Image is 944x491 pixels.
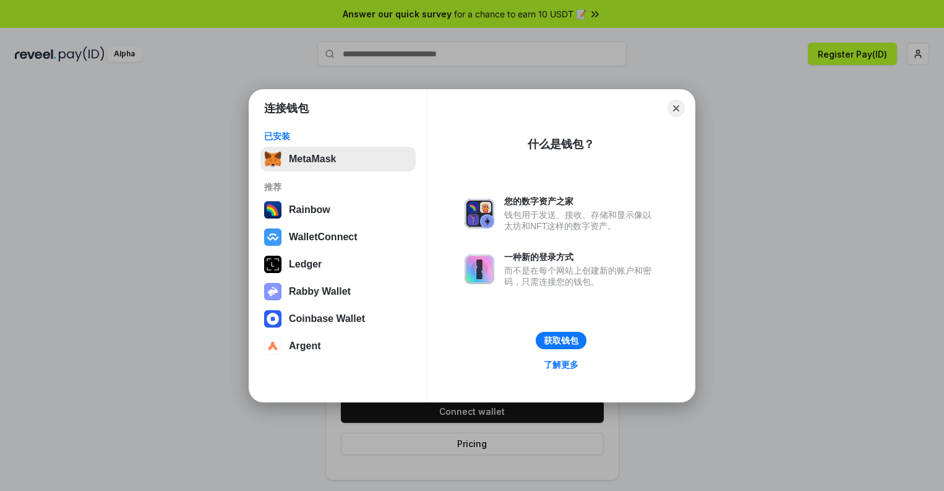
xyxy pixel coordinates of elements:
div: Rainbow [289,204,330,215]
img: svg+xml,%3Csvg%20xmlns%3D%22http%3A%2F%2Fwww.w3.org%2F2000%2Fsvg%22%20width%3D%2228%22%20height%3... [264,256,281,273]
div: WalletConnect [289,232,358,243]
div: 推荐 [264,181,412,193]
div: 您的数字资产之家 [504,196,658,207]
div: 已安装 [264,131,412,142]
button: WalletConnect [260,225,416,250]
button: Close [667,100,685,117]
div: 一种新的登录方式 [504,251,658,263]
div: 获取钱包 [544,335,578,346]
h1: 连接钱包 [264,101,309,116]
img: svg+xml,%3Csvg%20width%3D%22120%22%20height%3D%22120%22%20viewBox%3D%220%200%20120%20120%22%20fil... [264,201,281,219]
button: Rainbow [260,198,416,222]
div: 了解更多 [544,359,578,370]
button: MetaMask [260,147,416,172]
div: 而不是在每个网站上创建新的账户和密码，只需连接您的钱包。 [504,265,658,287]
div: MetaMask [289,154,336,165]
button: 获取钱包 [536,332,586,349]
button: Ledger [260,252,416,277]
img: svg+xml,%3Csvg%20fill%3D%22none%22%20height%3D%2233%22%20viewBox%3D%220%200%2035%2033%22%20width%... [264,150,281,168]
div: Ledger [289,259,322,270]
div: 钱包用于发送、接收、存储和显示像以太坊和NFT这样的数字资产。 [504,209,658,232]
div: Argent [289,341,321,352]
div: Coinbase Wallet [289,313,365,324]
div: 什么是钱包？ [528,137,594,152]
img: svg+xml,%3Csvg%20xmlns%3D%22http%3A%2F%2Fwww.w3.org%2F2000%2Fsvg%22%20fill%3D%22none%22%20viewBox... [465,254,494,284]
a: 了解更多 [536,357,586,373]
button: Argent [260,334,416,358]
img: svg+xml,%3Csvg%20width%3D%2228%22%20height%3D%2228%22%20viewBox%3D%220%200%2028%2028%22%20fill%3D... [264,310,281,328]
button: Rabby Wallet [260,279,416,304]
div: Rabby Wallet [289,286,351,297]
img: svg+xml,%3Csvg%20width%3D%2228%22%20height%3D%2228%22%20viewBox%3D%220%200%2028%2028%22%20fill%3D... [264,228,281,246]
img: svg+xml,%3Csvg%20xmlns%3D%22http%3A%2F%2Fwww.w3.org%2F2000%2Fsvg%22%20fill%3D%22none%22%20viewBox... [465,199,494,228]
img: svg+xml,%3Csvg%20width%3D%2228%22%20height%3D%2228%22%20viewBox%3D%220%200%2028%2028%22%20fill%3D... [264,337,281,355]
button: Coinbase Wallet [260,306,416,331]
img: svg+xml,%3Csvg%20xmlns%3D%22http%3A%2F%2Fwww.w3.org%2F2000%2Fsvg%22%20fill%3D%22none%22%20viewBox... [264,283,281,300]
